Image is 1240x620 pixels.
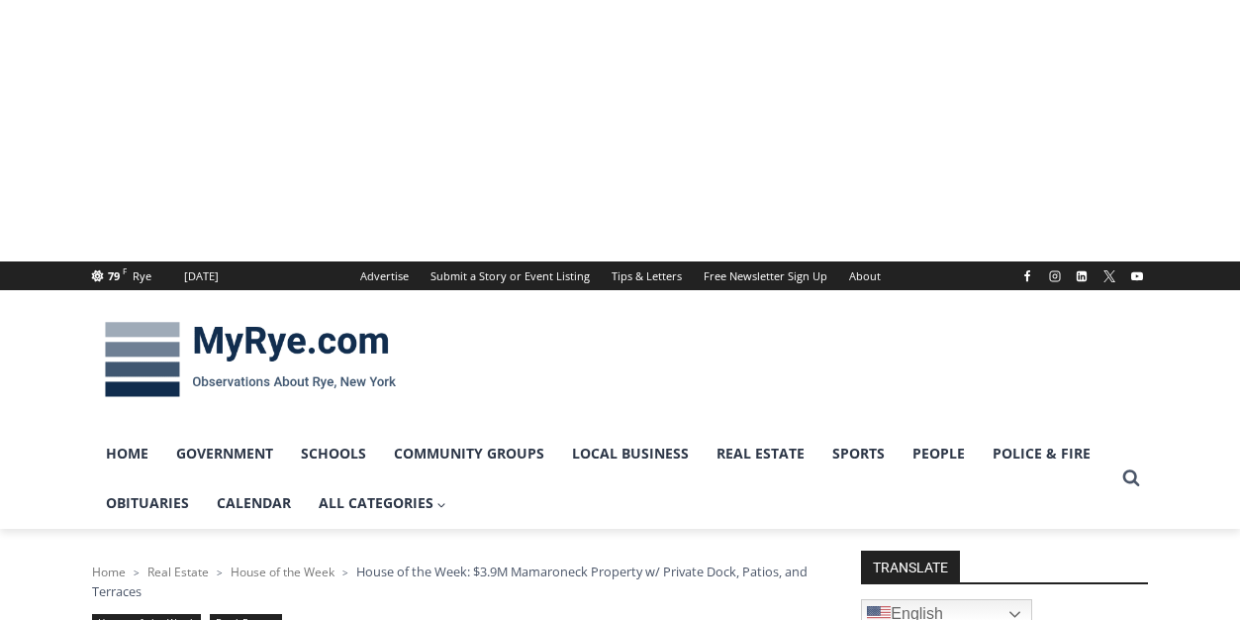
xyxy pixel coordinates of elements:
a: Instagram [1043,264,1067,288]
a: Tips & Letters [601,261,693,290]
a: Home [92,429,162,478]
a: Home [92,564,126,580]
a: About [838,261,892,290]
span: > [217,566,223,579]
nav: Secondary Navigation [349,261,892,290]
a: Linkedin [1070,264,1094,288]
span: > [342,566,348,579]
button: View Search Form [1113,461,1149,496]
a: Facebook [1015,264,1039,288]
a: Schools [287,429,380,478]
span: F [123,265,127,276]
a: Advertise [349,261,420,290]
a: Government [162,429,287,478]
a: All Categories [305,478,461,528]
span: > [134,566,140,579]
a: People [899,429,979,478]
a: Calendar [203,478,305,528]
a: Free Newsletter Sign Up [693,261,838,290]
a: YouTube [1125,264,1149,288]
a: Community Groups [380,429,558,478]
span: All Categories [319,492,447,514]
a: Real Estate [703,429,818,478]
div: Rye [133,267,151,285]
a: Sports [818,429,899,478]
strong: TRANSLATE [861,551,960,582]
a: Police & Fire [979,429,1104,478]
a: House of the Week [231,564,334,580]
a: Local Business [558,429,703,478]
nav: Primary Navigation [92,429,1113,529]
span: House of the Week: $3.9M Mamaroneck Property w/ Private Dock, Patios, and Terraces [92,563,808,600]
span: 79 [108,268,120,283]
div: [DATE] [184,267,219,285]
img: MyRye.com [92,308,409,411]
a: Real Estate [147,564,209,580]
a: Submit a Story or Event Listing [420,261,601,290]
nav: Breadcrumbs [92,562,810,602]
a: X [1097,264,1121,288]
a: Obituaries [92,478,203,528]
